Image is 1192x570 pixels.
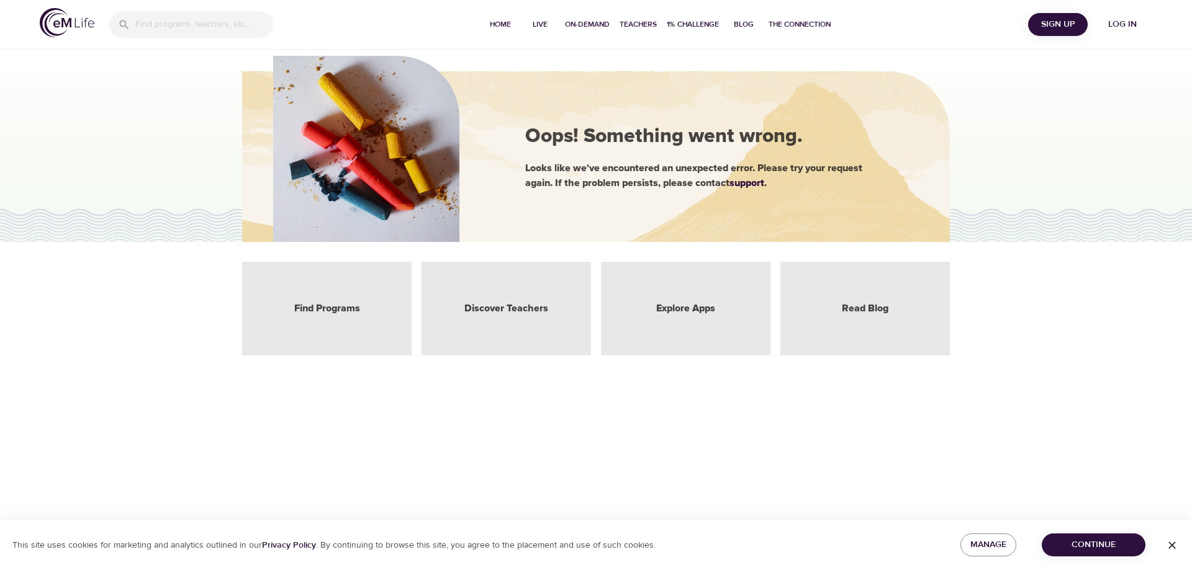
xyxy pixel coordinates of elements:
img: hero [273,56,459,242]
span: 1% Challenge [667,18,719,31]
img: logo [40,8,94,37]
button: Continue [1042,533,1145,556]
a: Find Programs [294,301,360,316]
span: The Connection [769,18,831,31]
span: Teachers [620,18,657,31]
span: Blog [729,18,759,31]
button: Log in [1093,13,1152,36]
span: Live [525,18,555,31]
span: Sign Up [1033,17,1083,32]
a: Explore Apps [656,301,715,316]
a: Privacy Policy [262,540,316,551]
input: Find programs, teachers, etc... [135,11,273,38]
a: Discover Teachers [464,301,548,316]
div: Looks like we've encountered an unexpected error. Please try your request again. If the problem p... [525,161,910,190]
div: Oops! Something went wrong. [525,123,910,151]
a: Read Blog [842,301,888,316]
span: On-Demand [565,18,610,31]
button: Manage [960,533,1016,556]
span: Manage [970,537,1006,553]
span: Home [485,18,515,31]
a: support [729,178,764,188]
span: Continue [1052,537,1136,553]
span: Log in [1098,17,1147,32]
button: Sign Up [1028,13,1088,36]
